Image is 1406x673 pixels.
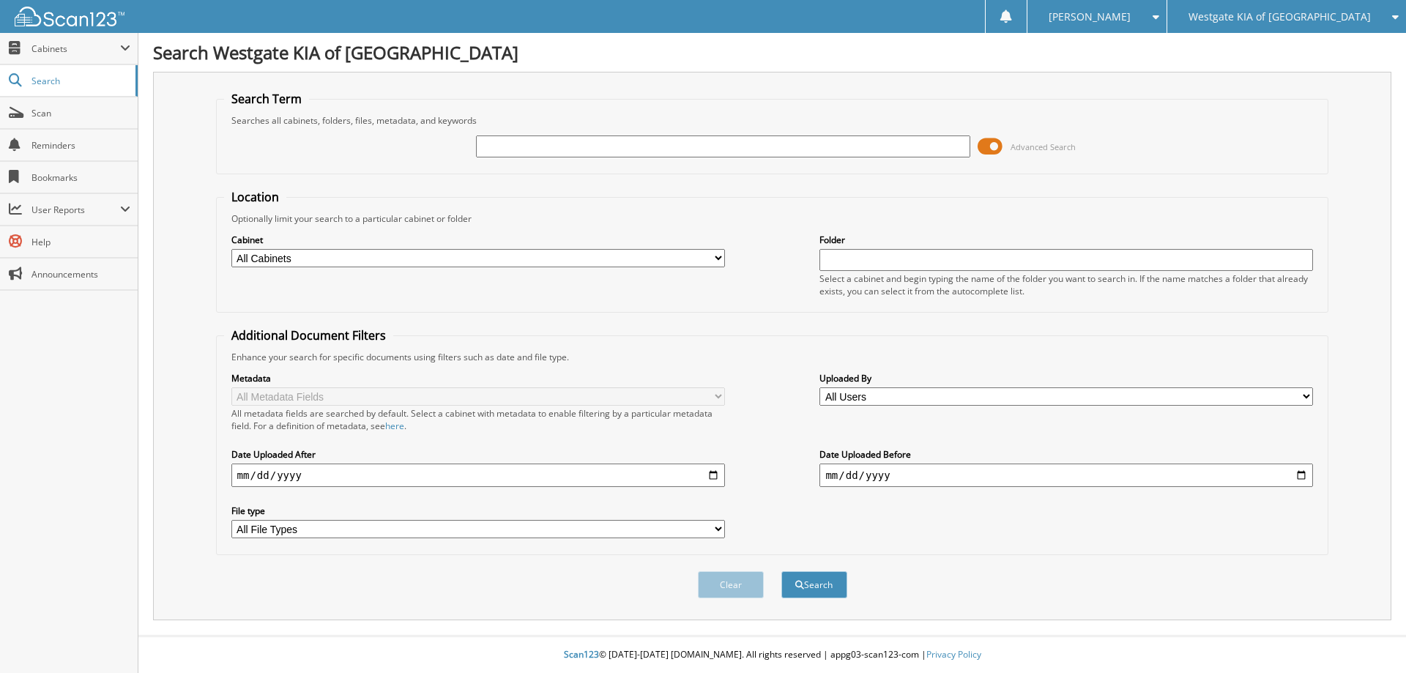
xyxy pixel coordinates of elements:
[819,464,1313,487] input: end
[1333,603,1406,673] iframe: Chat Widget
[224,189,286,205] legend: Location
[31,107,130,119] span: Scan
[231,234,725,246] label: Cabinet
[1189,12,1371,21] span: Westgate KIA of [GEOGRAPHIC_DATA]
[819,272,1313,297] div: Select a cabinet and begin typing the name of the folder you want to search in. If the name match...
[31,42,120,55] span: Cabinets
[231,372,725,384] label: Metadata
[31,139,130,152] span: Reminders
[31,171,130,184] span: Bookmarks
[224,212,1321,225] div: Optionally limit your search to a particular cabinet or folder
[819,448,1313,461] label: Date Uploaded Before
[231,407,725,432] div: All metadata fields are searched by default. Select a cabinet with metadata to enable filtering b...
[819,372,1313,384] label: Uploaded By
[153,40,1391,64] h1: Search Westgate KIA of [GEOGRAPHIC_DATA]
[31,236,130,248] span: Help
[781,571,847,598] button: Search
[224,91,309,107] legend: Search Term
[1011,141,1076,152] span: Advanced Search
[31,75,128,87] span: Search
[31,268,130,280] span: Announcements
[224,114,1321,127] div: Searches all cabinets, folders, files, metadata, and keywords
[31,204,120,216] span: User Reports
[231,448,725,461] label: Date Uploaded After
[1049,12,1131,21] span: [PERSON_NAME]
[15,7,124,26] img: scan123-logo-white.svg
[224,351,1321,363] div: Enhance your search for specific documents using filters such as date and file type.
[231,464,725,487] input: start
[224,327,393,343] legend: Additional Document Filters
[231,505,725,517] label: File type
[819,234,1313,246] label: Folder
[564,648,599,661] span: Scan123
[138,637,1406,673] div: © [DATE]-[DATE] [DOMAIN_NAME]. All rights reserved | appg03-scan123-com |
[698,571,764,598] button: Clear
[926,648,981,661] a: Privacy Policy
[385,420,404,432] a: here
